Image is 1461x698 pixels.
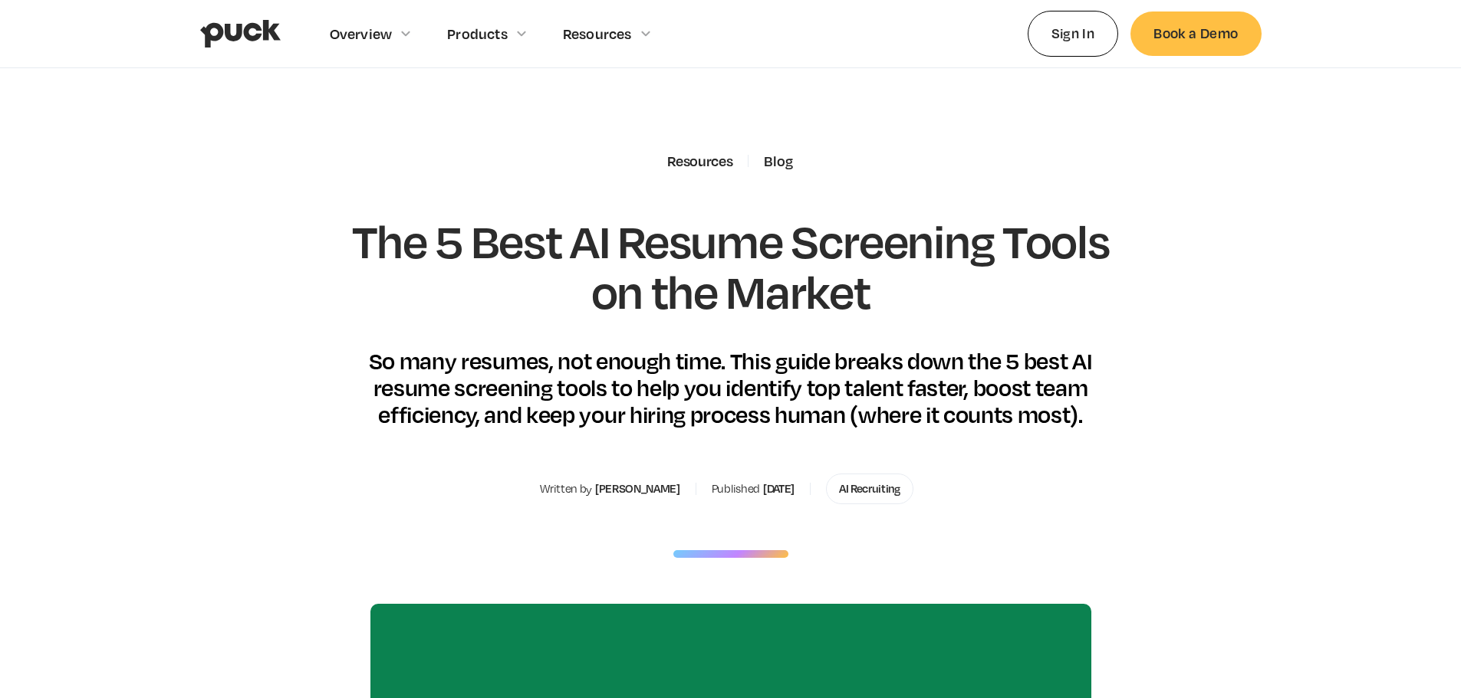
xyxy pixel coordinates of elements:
[712,482,760,496] div: Published
[330,25,393,42] div: Overview
[1028,11,1119,56] a: Sign In
[329,215,1133,316] h1: The 5 Best AI Resume Screening Tools on the Market
[763,482,795,496] div: [DATE]
[1130,11,1261,55] a: Book a Demo
[595,482,680,496] div: [PERSON_NAME]
[447,25,508,42] div: Products
[540,482,592,496] div: Written by
[667,152,732,169] div: Resources
[764,152,793,169] a: Blog
[839,482,900,496] div: AI Recruiting
[563,25,632,42] div: Resources
[329,347,1133,428] div: So many resumes, not enough time. This guide breaks down the 5 best AI resume screening tools to ...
